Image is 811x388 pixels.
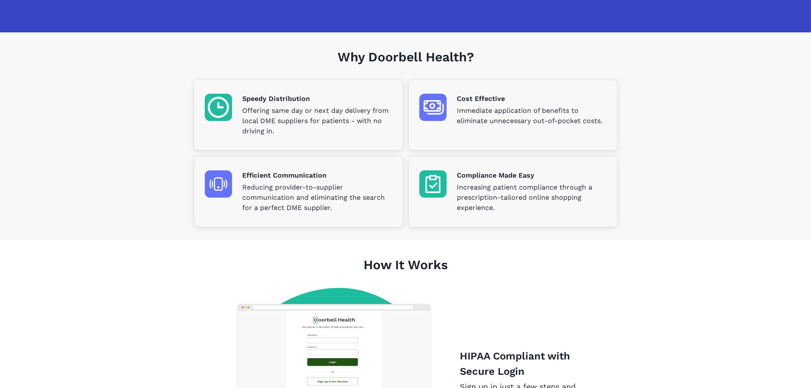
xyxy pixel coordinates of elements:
[419,170,447,198] img: Compliance Made Easy icon
[242,170,392,181] p: Efficient Communication
[195,49,617,80] h1: Why Doorbell Health?
[457,170,607,181] p: Compliance Made Easy
[242,94,392,104] p: Speedy Distribution
[457,106,607,126] p: Immediate application of benefits to eliminate unnecessary out-of-pocket costs.
[205,170,232,198] img: Efficient Communication icon
[195,257,617,288] h1: How It Works
[242,182,392,213] p: Reducing provider-to-supplier communication and eliminating the search for a perfect DME supplier.
[419,94,447,121] img: Cost Effective icon
[460,348,576,379] p: HIPAA Compliant with Secure Login
[457,94,607,104] p: Cost Effective
[457,182,607,213] p: Increasing patient compliance through a prescription-tailored online shopping experience.
[205,94,232,121] img: Speedy Distribution icon
[242,106,392,136] p: Offering same day or next day delivery from local DME suppliers for patients - with no driving in.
